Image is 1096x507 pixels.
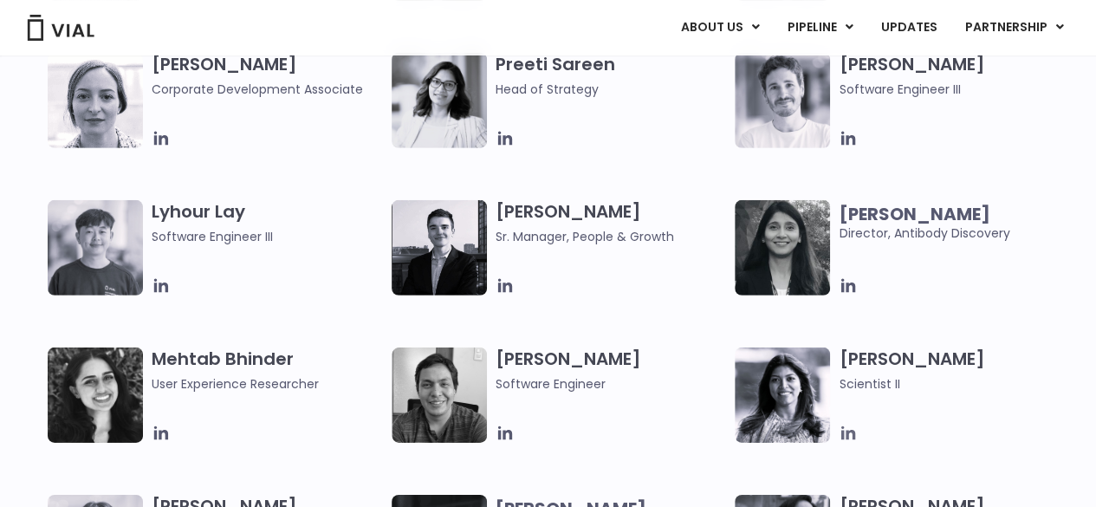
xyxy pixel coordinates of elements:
[667,13,773,42] a: ABOUT USMenu Toggle
[392,53,487,148] img: Image of smiling woman named Pree
[48,200,143,296] img: Ly
[152,374,383,393] span: User Experience Researcher
[496,53,727,99] h3: Preeti Sareen
[496,200,727,246] h3: [PERSON_NAME]
[839,348,1070,393] h3: [PERSON_NAME]
[392,200,487,296] img: Smiling man named Owen
[839,80,1070,99] span: Software Engineer III
[735,53,830,148] img: Headshot of smiling man named Fran
[951,13,1078,42] a: PARTNERSHIPMenu Toggle
[839,205,1070,243] span: Director, Antibody Discovery
[496,80,727,99] span: Head of Strategy
[152,53,383,99] h3: [PERSON_NAME]
[152,227,383,246] span: Software Engineer III
[735,200,830,296] img: Headshot of smiling woman named Swati
[48,348,143,443] img: Mehtab Bhinder
[735,348,830,443] img: Image of woman named Ritu smiling
[839,374,1070,393] span: Scientist II
[496,227,727,246] span: Sr. Manager, People & Growth
[48,53,143,148] img: Headshot of smiling woman named Beatrice
[496,374,727,393] span: Software Engineer
[496,348,727,393] h3: [PERSON_NAME]
[867,13,950,42] a: UPDATES
[152,200,383,246] h3: Lyhour Lay
[774,13,866,42] a: PIPELINEMenu Toggle
[152,348,383,393] h3: Mehtab Bhinder
[26,15,95,41] img: Vial Logo
[392,348,487,443] img: A black and white photo of a man smiling, holding a vial.
[839,202,989,226] b: [PERSON_NAME]
[839,53,1070,99] h3: [PERSON_NAME]
[152,80,383,99] span: Corporate Development Associate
